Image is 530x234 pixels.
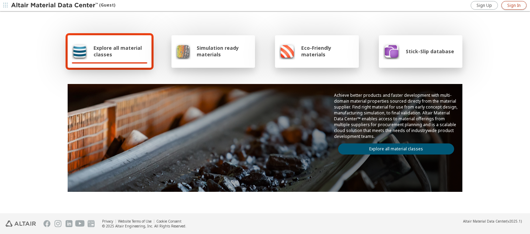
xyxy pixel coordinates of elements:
span: Explore all material classes [94,45,147,58]
p: Achieve better products and faster development with multi-domain material properties sourced dire... [334,92,458,139]
div: (Guest) [11,2,115,9]
span: Sign Up [477,3,492,8]
img: Explore all material classes [72,43,87,59]
img: Simulation ready materials [176,43,190,59]
span: Simulation ready materials [197,45,251,58]
span: Eco-Friendly materials [301,45,354,58]
a: Sign In [501,1,527,10]
a: Website Terms of Use [118,219,151,224]
a: Cookie Consent [156,219,181,224]
span: Altair Material Data Center [463,219,507,224]
img: Stick-Slip database [383,43,400,59]
img: Altair Material Data Center [11,2,99,9]
a: Sign Up [471,1,498,10]
div: (v2025.1) [463,219,522,224]
img: Altair Engineering [6,221,36,227]
div: © 2025 Altair Engineering, Inc. All Rights Reserved. [102,224,186,228]
span: Stick-Slip database [406,48,454,55]
img: Eco-Friendly materials [279,43,295,59]
span: Sign In [507,3,521,8]
a: Privacy [102,219,113,224]
a: Explore all material classes [338,143,454,155]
